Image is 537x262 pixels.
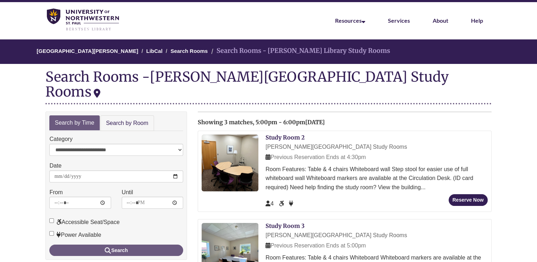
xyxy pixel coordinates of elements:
img: Study Room 2 [202,135,258,191]
label: Until [122,188,133,197]
span: Previous Reservation Ends at 4:30pm [265,154,366,160]
label: From [49,188,62,197]
div: Search Rooms - [45,69,491,104]
span: , 5:00pm - 6:00pm[DATE] [253,119,325,126]
label: Date [49,161,61,170]
nav: Breadcrumb [45,39,491,64]
a: Study Room 2 [265,134,305,141]
label: Category [49,135,72,144]
a: Search Rooms [170,48,208,54]
a: Study Room 3 [265,222,305,229]
span: Previous Reservation Ends at 5:00pm [265,242,366,249]
div: [PERSON_NAME][GEOGRAPHIC_DATA] Study Rooms [265,231,487,240]
label: Power Available [49,230,101,240]
span: Accessible Seat/Space [279,201,285,207]
button: Search [49,245,183,256]
div: Room Features: Table & 4 chairs Whiteboard wall Step stool for easier use of full whiteboard wall... [265,165,487,192]
span: The capacity of this space [265,201,274,207]
div: [PERSON_NAME][GEOGRAPHIC_DATA] Study Rooms [45,68,448,100]
span: Power Available [289,201,293,207]
a: Help [471,17,483,24]
a: Search by Room [100,115,154,131]
a: Services [388,17,410,24]
a: Resources [335,17,365,24]
a: Search by Time [49,115,99,131]
a: LibCal [146,48,163,54]
div: [PERSON_NAME][GEOGRAPHIC_DATA] Study Rooms [265,142,487,152]
a: [GEOGRAPHIC_DATA][PERSON_NAME] [37,48,138,54]
li: Search Rooms - [PERSON_NAME] Library Study Rooms [209,46,390,56]
input: Power Available [49,231,54,236]
img: UNWSP Library Logo [47,9,119,31]
input: Accessible Seat/Space [49,218,54,223]
h2: Showing 3 matches [198,119,491,126]
label: Accessible Seat/Space [49,218,120,227]
button: Reserve Now [449,194,488,206]
a: About [433,17,448,24]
